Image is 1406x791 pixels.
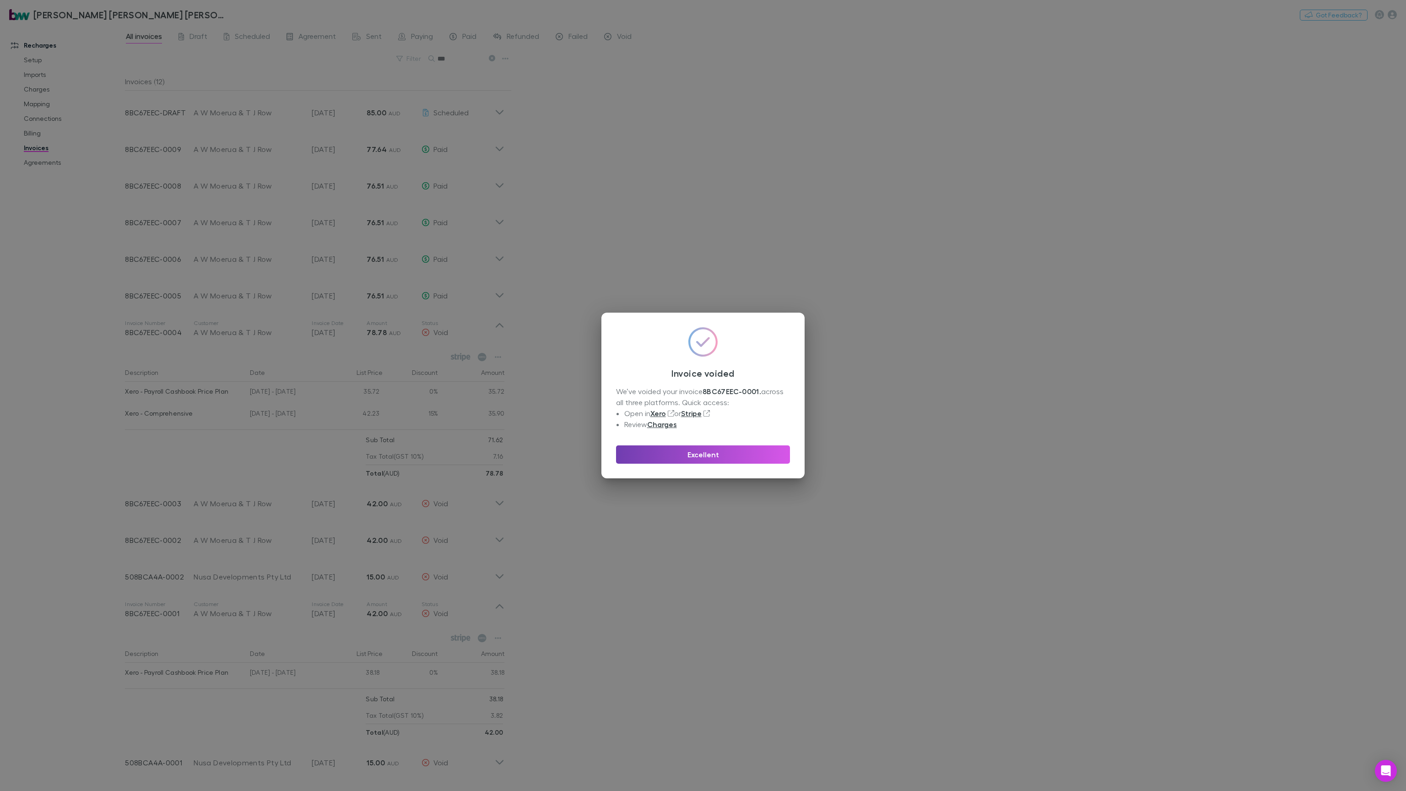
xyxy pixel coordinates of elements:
[616,445,790,464] button: Excellent
[650,409,666,418] a: Xero
[703,387,761,396] strong: 8BC67EEC-0001 .
[616,386,790,430] div: We’ve voided your invoice across all three platforms. Quick access:
[647,420,677,429] a: Charges
[681,409,702,418] a: Stripe
[1375,760,1397,782] div: Open Intercom Messenger
[624,419,790,430] li: Review
[688,327,718,357] img: GradientCheckmarkIcon.svg
[616,368,790,379] h3: Invoice voided
[624,408,790,419] li: Open in or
